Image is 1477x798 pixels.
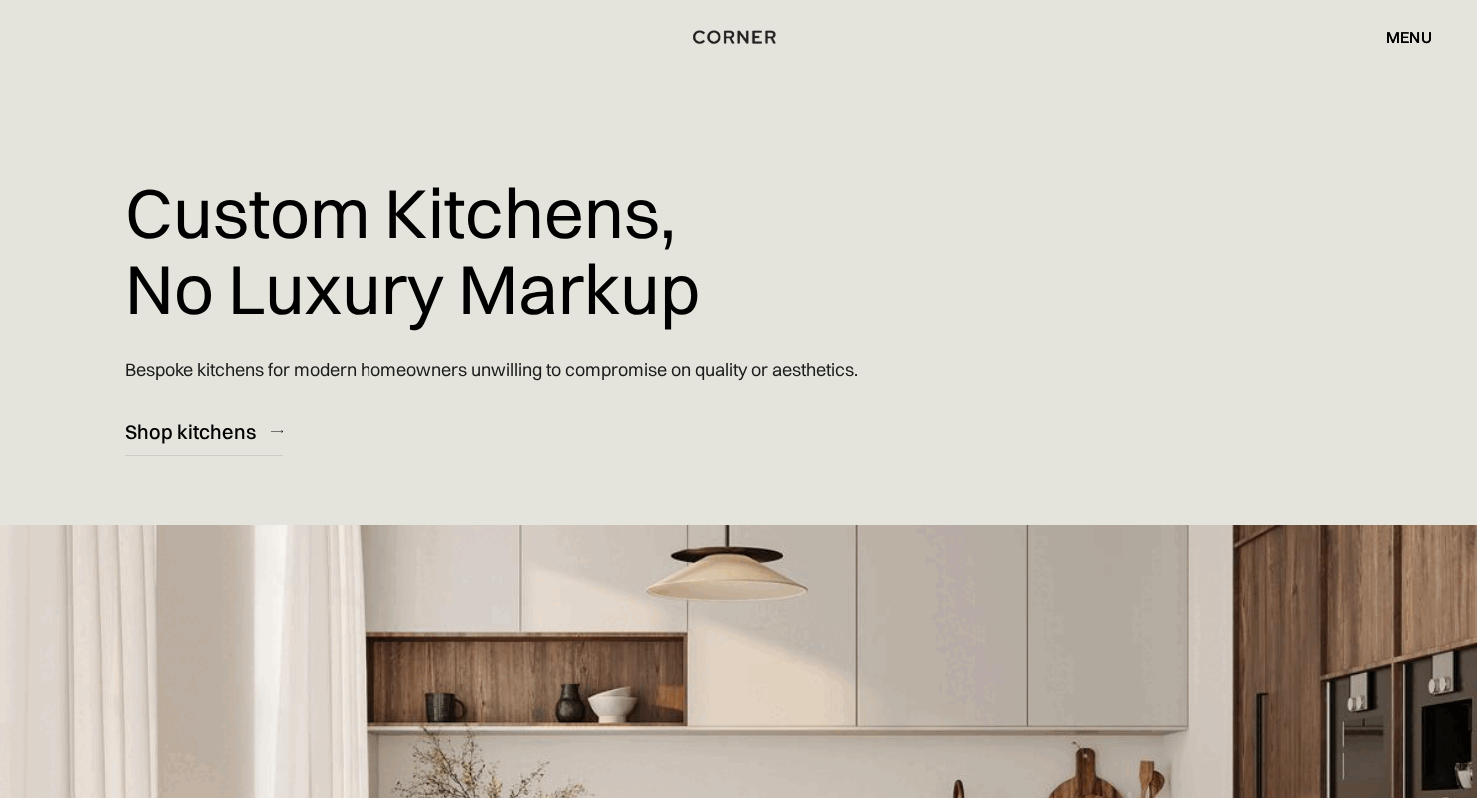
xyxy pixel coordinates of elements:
a: home [679,24,799,50]
p: Bespoke kitchens for modern homeowners unwilling to compromise on quality or aesthetics. [125,341,858,398]
div: menu [1366,20,1432,54]
div: Shop kitchens [125,418,256,445]
a: Shop kitchens [125,407,283,456]
div: menu [1386,29,1432,45]
h1: Custom Kitchens, No Luxury Markup [125,160,700,341]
